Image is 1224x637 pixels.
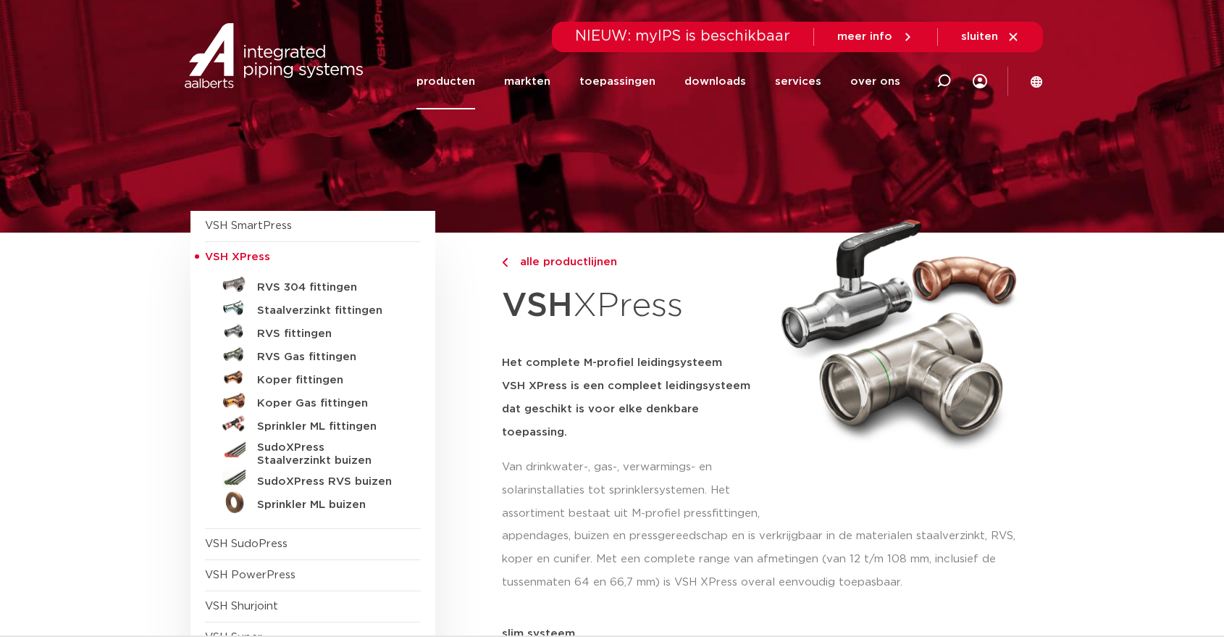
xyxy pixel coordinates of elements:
[502,525,1034,594] p: appendages, buizen en pressgereedschap en is verkrijgbaar in de materialen staalverzinkt, RVS, ko...
[575,29,790,43] span: NIEUW: myIPS is beschikbaar
[837,30,914,43] a: meer info
[257,281,401,294] h5: RVS 304 fittingen
[205,220,292,231] a: VSH SmartPress
[850,54,900,109] a: over ons
[511,257,617,267] span: alle productlijnen
[502,456,764,525] p: Van drinkwater-, gas-, verwarmings- en solarinstallaties tot sprinklersystemen. Het assortiment b...
[257,499,401,512] h5: Sprinkler ML buizen
[257,328,401,341] h5: RVS fittingen
[504,54,550,109] a: markten
[205,343,421,366] a: RVS Gas fittingen
[205,296,421,320] a: Staalverzinkt fittingen
[502,278,764,334] h1: XPress
[257,475,401,488] h5: SudoXPress RVS buizen
[837,31,892,42] span: meer info
[205,436,421,467] a: SudoXPress Staalverzinkt buizen
[961,30,1020,43] a: sluiten
[205,389,421,412] a: Koper Gas fittingen
[205,320,421,343] a: RVS fittingen
[961,31,998,42] span: sluiten
[205,251,270,262] span: VSH XPress
[257,351,401,364] h5: RVS Gas fittingen
[205,273,421,296] a: RVS 304 fittingen
[502,258,508,267] img: chevron-right.svg
[502,289,573,322] strong: VSH
[205,601,278,612] a: VSH Shurjoint
[257,420,401,433] h5: Sprinkler ML fittingen
[205,366,421,389] a: Koper fittingen
[579,54,655,109] a: toepassingen
[205,538,288,549] a: VSH SudoPress
[257,374,401,387] h5: Koper fittingen
[257,397,401,410] h5: Koper Gas fittingen
[775,54,821,109] a: services
[205,412,421,436] a: Sprinkler ML fittingen
[205,570,295,580] a: VSH PowerPress
[257,304,401,317] h5: Staalverzinkt fittingen
[205,467,421,491] a: SudoXPress RVS buizen
[502,254,764,271] a: alle productlijnen
[416,54,900,109] nav: Menu
[205,491,421,514] a: Sprinkler ML buizen
[502,351,764,444] h5: Het complete M-profiel leidingsysteem VSH XPress is een compleet leidingsysteem dat geschikt is v...
[684,54,746,109] a: downloads
[257,441,401,467] h5: SudoXPress Staalverzinkt buizen
[416,54,475,109] a: producten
